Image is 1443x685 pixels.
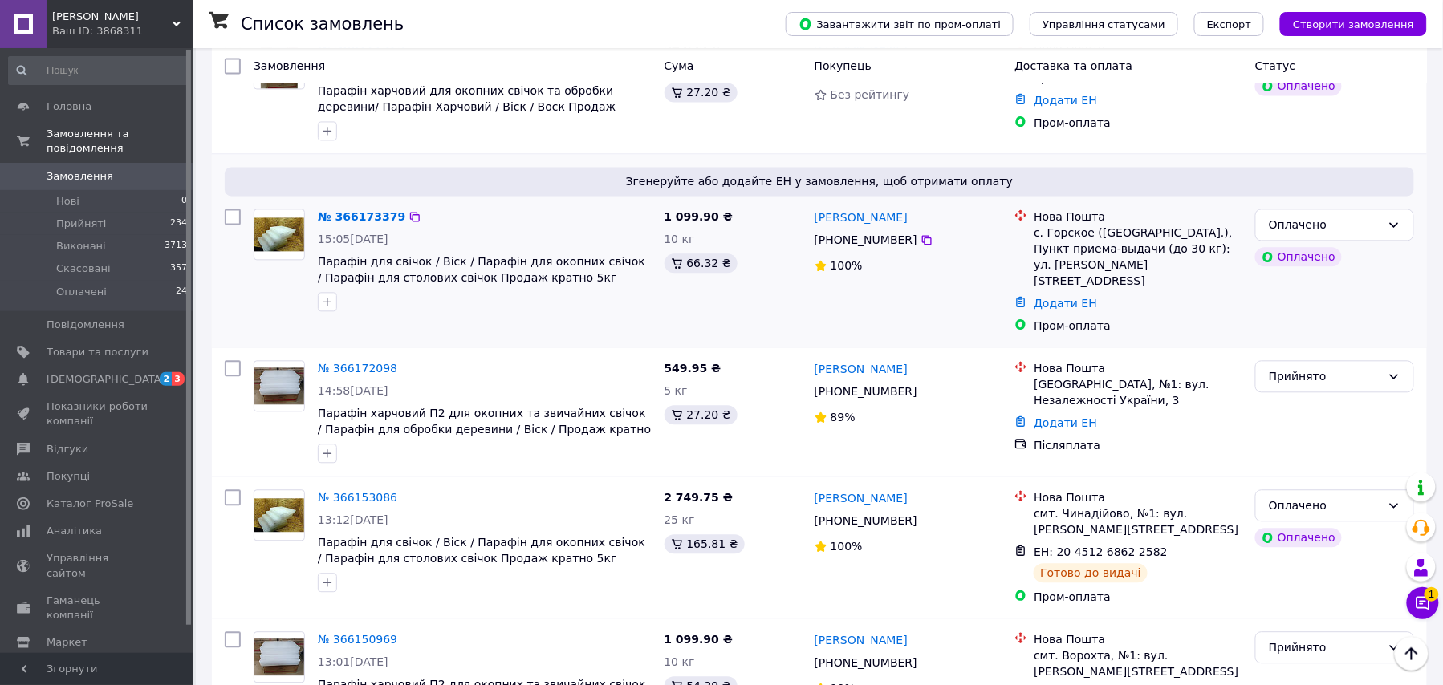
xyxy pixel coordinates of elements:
[47,469,90,484] span: Покупці
[1194,12,1265,36] button: Експорт
[815,59,872,72] span: Покупець
[665,384,688,397] span: 5 кг
[318,84,616,129] a: Парафін харчовий для окопних свічок та обробки деревини/ Парафін Харчовий / Віск / Воск Продаж кр...
[786,12,1014,36] button: Завантажити звіт по пром-оплаті
[1034,631,1242,647] div: Нова Пошта
[47,318,124,332] span: Повідомлення
[1043,18,1165,30] span: Управління статусами
[56,285,107,299] span: Оплачені
[1034,589,1242,605] div: Пром-оплата
[815,209,908,225] a: [PERSON_NAME]
[1407,587,1439,619] button: Чат з покупцем1
[241,14,404,34] h1: Список замовлень
[815,385,917,398] span: [PHONE_NUMBER]
[815,490,908,506] a: [PERSON_NAME]
[172,372,185,386] span: 3
[254,489,305,541] a: Фото товару
[56,239,106,253] span: Виконані
[1034,505,1242,537] div: смт. Чинадійово, №1: вул. [PERSON_NAME][STREET_ADDRESS]
[254,209,305,260] a: Фото товару
[254,59,325,72] span: Замовлення
[1034,297,1097,310] a: Додати ЕН
[1034,94,1097,107] a: Додати ЕН
[318,655,388,668] span: 13:01[DATE]
[56,261,111,276] span: Скасовані
[799,17,1001,31] span: Завантажити звіт по пром-оплаті
[318,536,645,565] span: Парафін для свічок / Віск / Парафін для окопних свічок / Парафін для столових свічок Продаж кратн...
[1034,545,1168,558] span: ЕН: 20 4512 6862 2582
[665,633,734,646] span: 1 099.90 ₴
[56,217,106,231] span: Прийняті
[831,88,910,101] span: Без рейтингу
[318,633,397,646] a: № 366150969
[1269,638,1381,656] div: Прийнято
[1255,59,1296,72] span: Статус
[1264,17,1427,30] a: Створити замовлення
[47,127,193,156] span: Замовлення та повідомлення
[815,514,917,527] span: [PHONE_NUMBER]
[52,24,193,39] div: Ваш ID: 3868311
[318,513,388,526] span: 13:12[DATE]
[318,407,651,452] span: Парафін харчовий П2 для окопних та звичайних свічок / Парафін для обробки деревини / Віск / Прода...
[52,10,173,24] span: Горобчук Владислав
[665,534,745,553] div: 165.81 ₴
[165,239,187,253] span: 3713
[1269,216,1381,233] div: Оплачено
[181,194,187,209] span: 0
[318,210,405,223] a: № 366173379
[665,83,738,102] div: 27.20 ₴
[815,233,917,246] span: [PHONE_NUMBER]
[47,497,133,511] span: Каталог ProSale
[1293,18,1414,30] span: Створити замовлення
[831,411,856,424] span: 89%
[1030,12,1178,36] button: Управління статусами
[831,540,863,553] span: 100%
[254,638,304,676] img: Фото товару
[56,194,79,209] span: Нові
[47,372,165,387] span: [DEMOGRAPHIC_DATA]
[815,361,908,377] a: [PERSON_NAME]
[176,285,187,299] span: 24
[1269,497,1381,514] div: Оплачено
[47,345,148,359] span: Товари та послуги
[1014,59,1132,72] span: Доставка та оплата
[1034,647,1242,679] div: смт. Ворохта, №1: вул. [PERSON_NAME][STREET_ADDRESS]
[170,217,187,231] span: 234
[318,233,388,245] span: 15:05[DATE]
[1034,318,1242,334] div: Пром-оплата
[318,255,645,284] span: Парафін для свічок / Віск / Парафін для окопних свічок / Парафін для столових свічок Продаж кратн...
[1034,563,1148,582] div: Готово до видачі
[318,384,388,397] span: 14:58[DATE]
[1034,225,1242,289] div: с. Горское ([GEOGRAPHIC_DATA].), Пункт приема-выдачи (до 30 кг): ул. [PERSON_NAME][STREET_ADDRESS]
[665,362,721,375] span: 549.95 ₴
[47,551,148,580] span: Управління сайтом
[1269,367,1381,385] div: Прийнято
[1034,416,1097,429] a: Додати ЕН
[665,233,695,245] span: 10 кг
[1280,12,1427,36] button: Створити замовлення
[665,491,734,504] span: 2 749.75 ₴
[254,360,305,411] a: Фото товару
[170,261,187,276] span: 357
[1255,76,1342,95] div: Оплачено
[665,513,695,526] span: 25 кг
[47,99,91,114] span: Головна
[665,253,738,273] div: 66.32 ₴
[1395,637,1429,671] button: Наверх
[231,173,1408,189] span: Згенеруйте або додайте ЕН у замовлення, щоб отримати оплату
[254,217,304,250] img: Фото товару
[318,362,397,375] a: № 366172098
[1034,376,1242,408] div: [GEOGRAPHIC_DATA], №1: вул. Незалежності України, 3
[1255,528,1342,547] div: Оплачено
[665,655,695,668] span: 10 кг
[1034,209,1242,225] div: Нова Пошта
[665,210,734,223] span: 1 099.90 ₴
[47,594,148,622] span: Гаманець компанії
[831,259,863,272] span: 100%
[47,442,88,456] span: Відгуки
[254,367,304,405] img: Фото товару
[47,524,102,538] span: Аналітика
[254,631,305,683] a: Фото товару
[318,491,397,504] a: № 366153086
